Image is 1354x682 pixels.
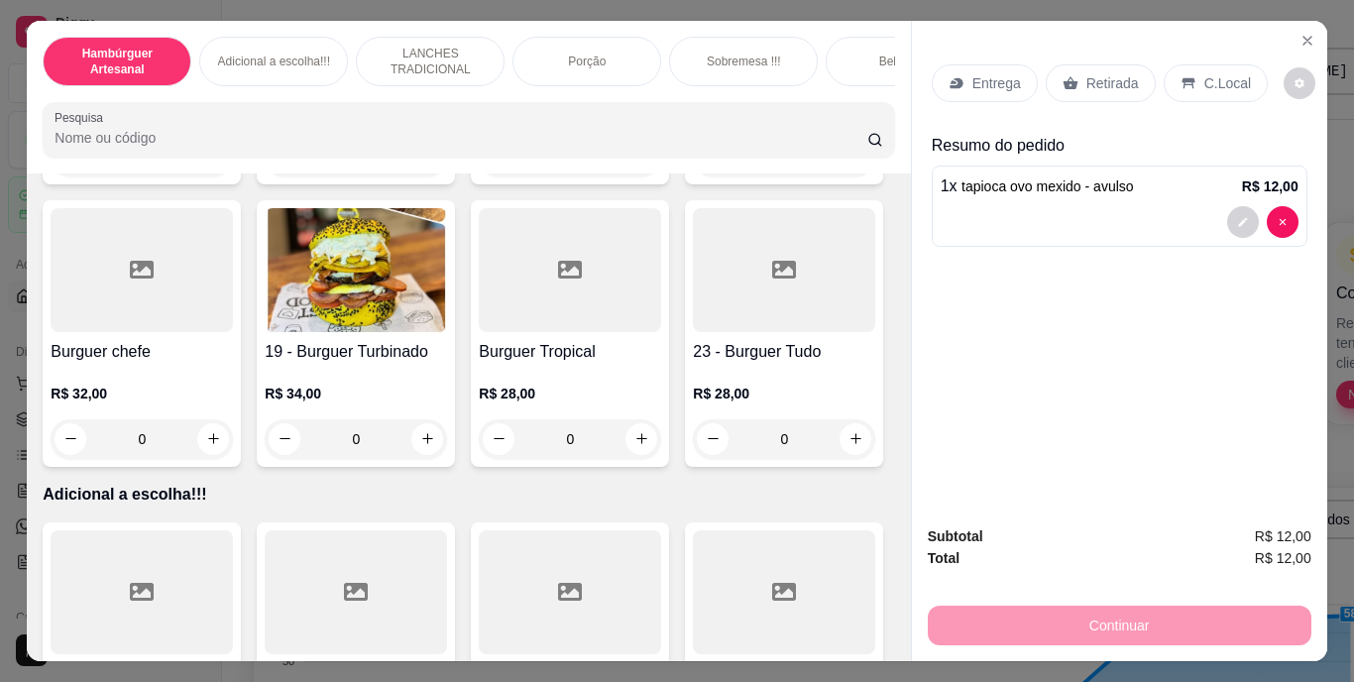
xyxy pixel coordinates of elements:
[972,73,1021,93] p: Entrega
[197,423,229,455] button: increase-product-quantity
[961,178,1134,194] span: tapioca ovo mexido - avulso
[693,340,875,364] h4: 23 - Burguer Tudo
[932,134,1307,158] p: Resumo do pedido
[265,340,447,364] h4: 19 - Burguer Turbinado
[1204,73,1251,93] p: C.Local
[265,384,447,403] p: R$ 34,00
[1255,525,1311,547] span: R$ 12,00
[1284,67,1315,99] button: decrease-product-quantity
[707,54,781,69] p: Sobremesa !!!
[693,384,875,403] p: R$ 28,00
[269,423,300,455] button: decrease-product-quantity
[1227,206,1259,238] button: decrease-product-quantity
[479,340,661,364] h4: Burguer Tropical
[43,483,894,507] p: Adicional a escolha!!!
[1267,206,1298,238] button: decrease-product-quantity
[1255,547,1311,569] span: R$ 12,00
[568,54,606,69] p: Porção
[411,423,443,455] button: increase-product-quantity
[1086,73,1139,93] p: Retirada
[479,384,661,403] p: R$ 28,00
[928,528,983,544] strong: Subtotal
[55,423,86,455] button: decrease-product-quantity
[55,109,110,126] label: Pesquisa
[51,340,233,364] h4: Burguer chefe
[483,423,514,455] button: decrease-product-quantity
[928,550,959,566] strong: Total
[625,423,657,455] button: increase-product-quantity
[373,46,488,77] p: LANCHES TRADICIONAL
[59,46,174,77] p: Hambúrguer Artesanal
[1292,25,1323,57] button: Close
[265,208,447,332] img: product-image
[55,128,867,148] input: Pesquisa
[218,54,330,69] p: Adicional a escolha!!!
[51,384,233,403] p: R$ 32,00
[1242,176,1298,196] p: R$ 12,00
[879,54,922,69] p: Bebidas
[840,423,871,455] button: increase-product-quantity
[941,174,1134,198] p: 1 x
[697,423,729,455] button: decrease-product-quantity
